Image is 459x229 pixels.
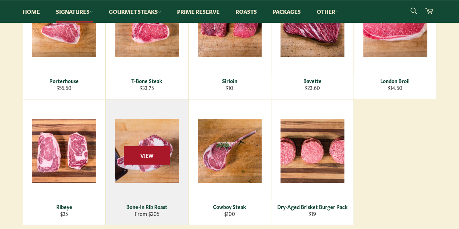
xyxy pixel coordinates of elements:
[310,0,346,23] a: Other
[28,84,101,91] div: $55.50
[276,84,349,91] div: $23.60
[193,77,266,84] div: Sirloin
[271,99,354,225] a: Dry-Aged Brisket Burger Pack Dry-Aged Brisket Burger Pack $19
[32,119,96,183] img: Ribeye
[193,210,266,217] div: $100
[276,210,349,217] div: $19
[276,77,349,84] div: Bavette
[193,203,266,210] div: Cowboy Steak
[28,203,101,210] div: Ribeye
[16,0,47,23] a: Home
[198,119,262,183] img: Cowboy Steak
[106,99,188,225] a: Bone-in Rib Roast Bone-in Rib Roast From $205 View
[110,84,183,91] div: $33.75
[124,146,170,165] span: View
[266,0,308,23] a: Packages
[110,203,183,210] div: Bone-in Rib Roast
[358,84,431,91] div: $14.50
[28,77,101,84] div: Porterhouse
[228,0,264,23] a: Roasts
[193,84,266,91] div: $10
[49,0,100,23] a: Signatures
[23,99,106,225] a: Ribeye Ribeye $35
[28,210,101,217] div: $35
[280,119,344,183] img: Dry-Aged Brisket Burger Pack
[110,77,183,84] div: T-Bone Steak
[170,0,227,23] a: Prime Reserve
[102,0,168,23] a: Gourmet Steaks
[188,99,271,225] a: Cowboy Steak Cowboy Steak $100
[276,203,349,210] div: Dry-Aged Brisket Burger Pack
[358,77,431,84] div: London Broil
